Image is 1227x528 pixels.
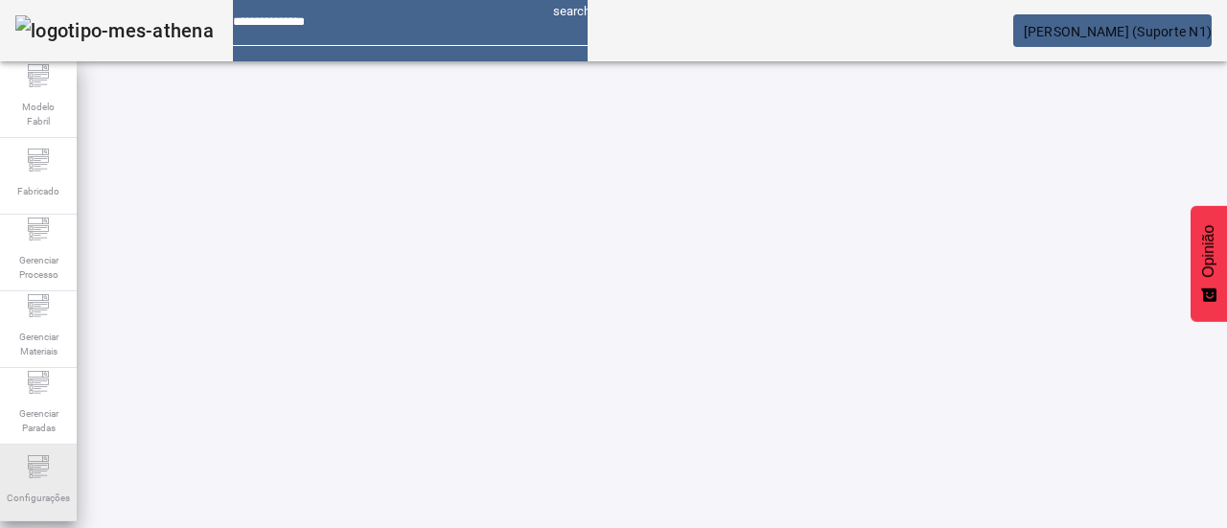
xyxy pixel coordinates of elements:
font: Fabricado [17,186,59,196]
font: Gerenciar Paradas [19,408,58,433]
font: [PERSON_NAME] (Suporte N1) [1024,24,1213,39]
button: Feedback - Mostrar pesquisa [1191,206,1227,322]
font: Gerenciar Materiais [19,332,58,356]
font: Modelo Fabril [22,102,55,126]
font: Configurações [7,493,70,503]
img: logotipo-mes-athena [15,15,214,46]
font: Gerenciar Processo [19,255,58,280]
font: Opinião [1200,225,1216,278]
